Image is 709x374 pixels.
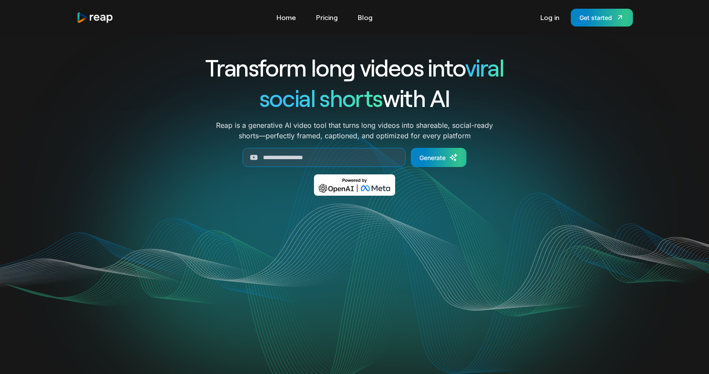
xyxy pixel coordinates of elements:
img: Powered by OpenAI & Meta [314,174,395,196]
a: Log in [536,10,564,24]
div: Generate [419,153,446,162]
a: Get started [571,9,633,27]
p: Reap is a generative AI video tool that turns long videos into shareable, social-ready shorts—per... [216,120,493,141]
form: Generate Form [174,148,536,167]
a: Blog [353,10,377,24]
a: home [77,12,114,23]
h1: with AI [174,83,536,113]
a: Generate [411,148,466,167]
h1: Transform long videos into [174,52,536,83]
span: viral [465,53,504,81]
img: reap logo [77,12,114,23]
a: Pricing [312,10,342,24]
span: social shorts [260,83,383,112]
div: Get started [579,13,612,22]
a: Home [272,10,300,24]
